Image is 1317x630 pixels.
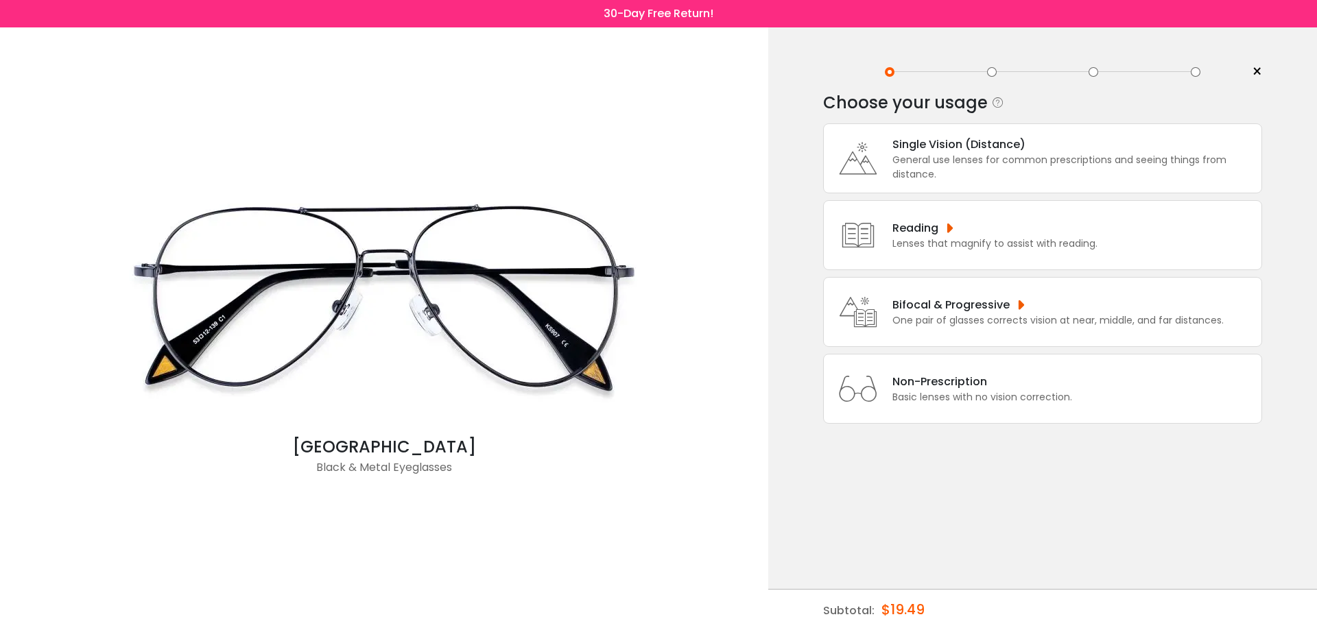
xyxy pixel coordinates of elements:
[892,237,1097,251] div: Lenses that magnify to assist with reading.
[823,89,988,117] div: Choose your usage
[1242,62,1262,82] a: ×
[892,373,1072,390] div: Non-Prescription
[892,296,1224,313] div: Bifocal & Progressive
[881,590,925,629] div: $19.49
[110,435,658,459] div: [GEOGRAPHIC_DATA]
[892,153,1255,182] div: General use lenses for common prescriptions and seeing things from distance.
[110,160,658,435] img: Black Malawi - Metal Eyeglasses
[892,219,1097,237] div: Reading
[110,459,658,487] div: Black & Metal Eyeglasses
[1252,62,1262,82] span: ×
[892,313,1224,328] div: One pair of glasses corrects vision at near, middle, and far distances.
[892,136,1255,153] div: Single Vision (Distance)
[892,390,1072,404] div: Basic lenses with no vision correction.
